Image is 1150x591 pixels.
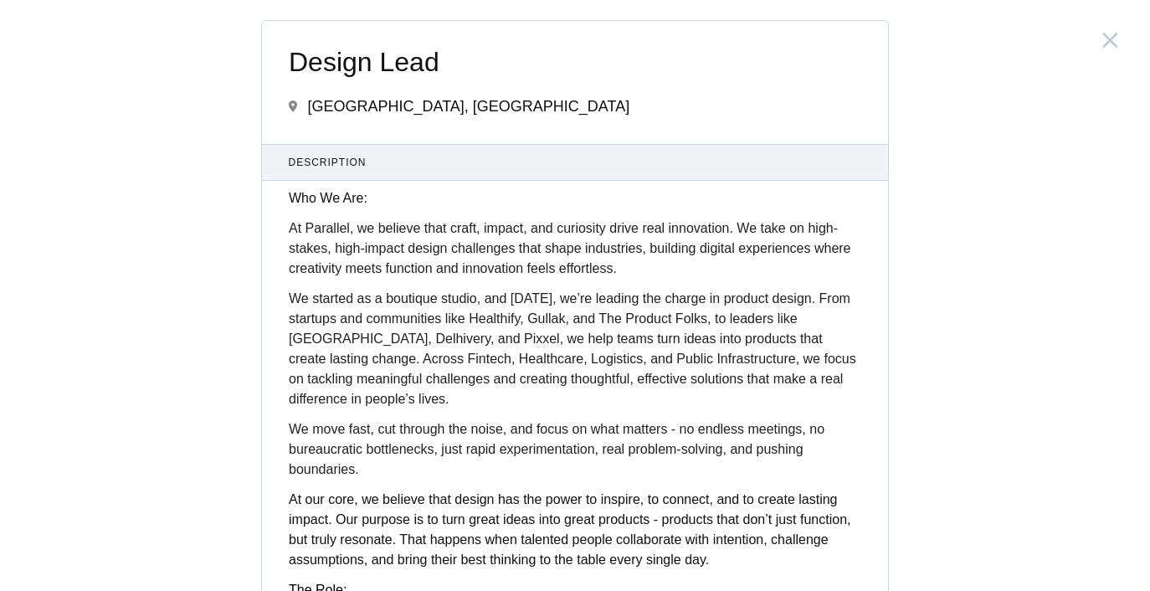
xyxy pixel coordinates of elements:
span: At our core, we believe that design has the power to inspire, to connect, and to create lasting i... [289,492,850,567]
span: [GEOGRAPHIC_DATA], [GEOGRAPHIC_DATA] [307,98,629,115]
span: Description [289,155,862,170]
span: At Parallel, we believe that craft, impact, and curiosity drive real innovation. We take on high-... [289,221,851,275]
strong: Who We Are: [289,191,367,205]
span: We move fast, cut through the noise, and focus on what matters - no endless meetings, no bureaucr... [289,422,824,476]
span: We started as a boutique studio, and [DATE], we’re leading the charge in product design. From sta... [289,291,856,406]
span: Design Lead [289,48,861,77]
